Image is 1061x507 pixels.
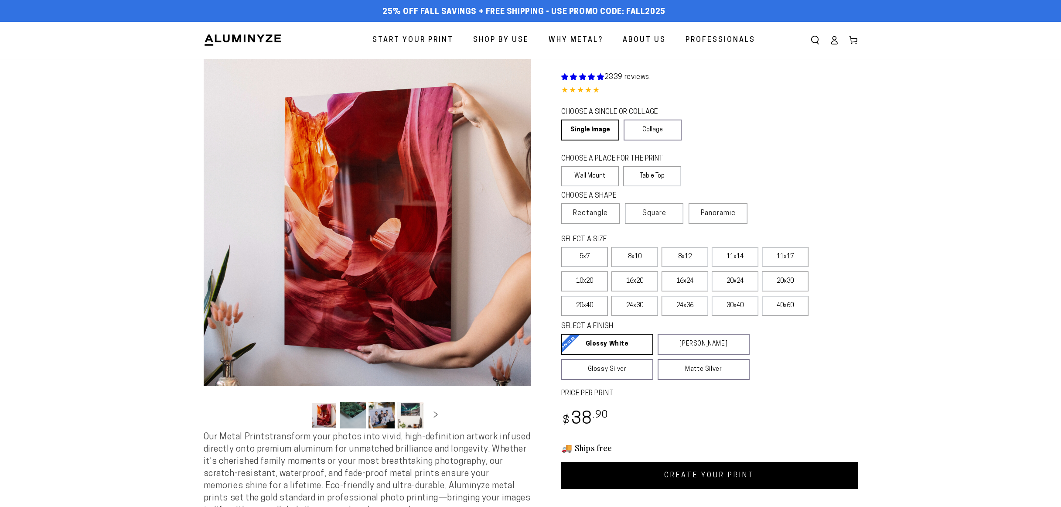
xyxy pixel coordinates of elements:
[289,405,308,425] button: Slide left
[623,166,681,186] label: Table Top
[573,208,608,219] span: Rectangle
[679,29,762,52] a: Professionals
[623,34,666,47] span: About Us
[397,402,423,428] button: Load image 4 in gallery view
[561,191,675,201] legend: CHOOSE A SHAPE
[561,389,858,399] label: PRICE PER PRINT
[658,359,750,380] a: Matte Silver
[561,154,673,164] legend: CHOOSE A PLACE FOR THE PRINT
[616,29,672,52] a: About Us
[368,402,395,428] button: Load image 3 in gallery view
[561,235,736,245] legend: SELECT A SIZE
[561,247,608,267] label: 5x7
[340,402,366,428] button: Load image 2 in gallery view
[372,34,454,47] span: Start Your Print
[563,415,570,427] span: $
[426,405,445,425] button: Slide right
[204,59,531,431] media-gallery: Gallery Viewer
[712,296,758,316] label: 30x40
[662,296,708,316] label: 24x36
[762,247,809,267] label: 11x17
[561,85,858,97] div: 4.84 out of 5.0 stars
[642,208,666,219] span: Square
[658,334,750,355] a: [PERSON_NAME]
[762,296,809,316] label: 40x60
[662,271,708,291] label: 16x24
[561,296,608,316] label: 20x40
[549,34,603,47] span: Why Metal?
[561,334,653,355] a: Glossy White
[686,34,755,47] span: Professionals
[712,247,758,267] label: 11x14
[382,7,665,17] span: 25% off FALL Savings + Free Shipping - Use Promo Code: FALL2025
[611,296,658,316] label: 24x30
[561,359,653,380] a: Glossy Silver
[366,29,460,52] a: Start Your Print
[561,120,619,140] a: Single Image
[712,271,758,291] label: 20x24
[561,322,729,332] legend: SELECT A FINISH
[467,29,536,52] a: Shop By Use
[473,34,529,47] span: Shop By Use
[561,442,858,453] h3: 🚚 Ships free
[662,247,708,267] label: 8x12
[611,271,658,291] label: 16x20
[561,411,609,428] bdi: 38
[561,107,674,117] legend: CHOOSE A SINGLE OR COLLAGE
[701,210,736,217] span: Panoramic
[542,29,610,52] a: Why Metal?
[561,166,619,186] label: Wall Mount
[593,410,608,420] sup: .90
[561,271,608,291] label: 10x20
[805,31,825,50] summary: Search our site
[561,462,858,489] a: CREATE YOUR PRINT
[311,402,337,428] button: Load image 1 in gallery view
[204,34,282,47] img: Aluminyze
[611,247,658,267] label: 8x10
[762,271,809,291] label: 20x30
[624,120,682,140] a: Collage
